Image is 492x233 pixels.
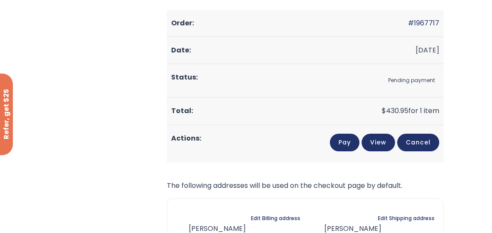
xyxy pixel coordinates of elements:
td: for 1 item [167,98,444,125]
a: View [362,134,395,151]
p: The following addresses will be used on the checkout page by default. [167,180,444,192]
span: $ [382,106,386,116]
a: Cancel [397,134,439,151]
span: Pending payment [171,73,439,89]
a: #1967717 [408,18,439,28]
a: Pay [330,134,359,151]
a: Edit Shipping address [378,212,435,224]
span: 430.95 [382,106,408,116]
time: [DATE] [416,45,439,55]
a: Edit Billing address [251,212,300,224]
